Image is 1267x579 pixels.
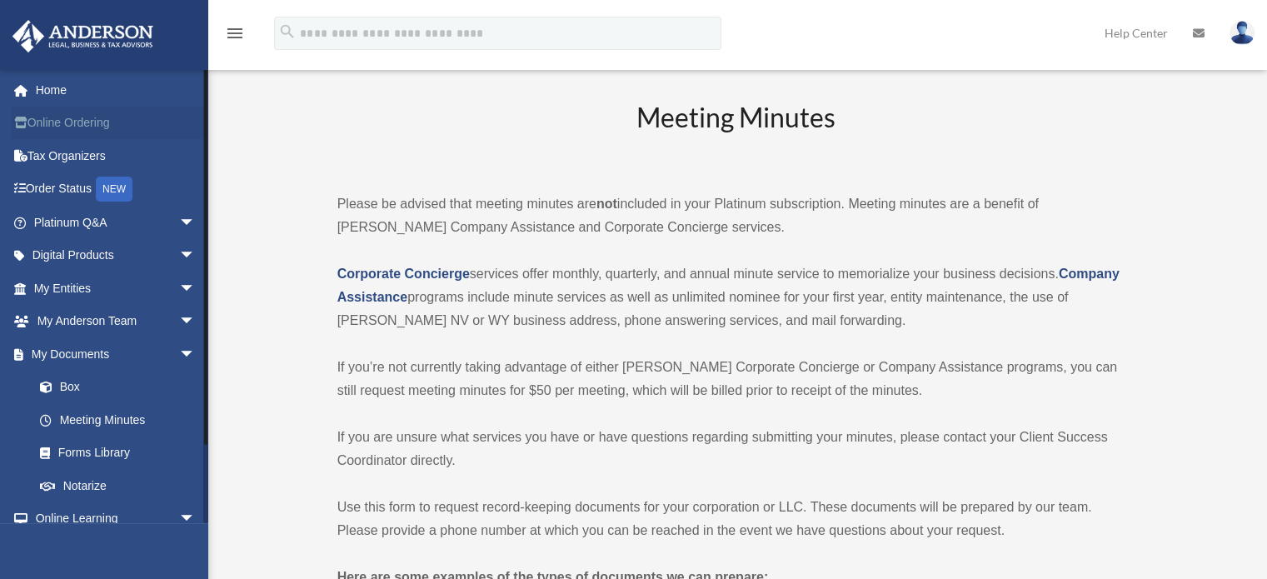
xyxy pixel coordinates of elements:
a: Box [23,371,221,404]
span: arrow_drop_down [179,206,212,240]
a: Online Ordering [12,107,221,140]
a: My Anderson Teamarrow_drop_down [12,305,221,338]
a: Notarize [23,469,221,502]
img: User Pic [1230,21,1255,45]
span: arrow_drop_down [179,502,212,537]
a: Tax Organizers [12,139,221,172]
a: Digital Productsarrow_drop_down [12,239,221,272]
span: arrow_drop_down [179,272,212,306]
h2: Meeting Minutes [337,99,1135,168]
span: arrow_drop_down [179,239,212,273]
a: Platinum Q&Aarrow_drop_down [12,206,221,239]
a: My Entitiesarrow_drop_down [12,272,221,305]
span: arrow_drop_down [179,337,212,372]
p: If you are unsure what services you have or have questions regarding submitting your minutes, ple... [337,426,1135,472]
a: Corporate Concierge [337,267,470,281]
a: Company Assistance [337,267,1120,304]
a: menu [225,29,245,43]
a: Home [12,73,221,107]
a: Forms Library [23,437,221,470]
a: Online Learningarrow_drop_down [12,502,221,536]
i: search [278,22,297,41]
p: If you’re not currently taking advantage of either [PERSON_NAME] Corporate Concierge or Company A... [337,356,1135,402]
img: Anderson Advisors Platinum Portal [7,20,158,52]
p: Please be advised that meeting minutes are included in your Platinum subscription. Meeting minute... [337,192,1135,239]
p: services offer monthly, quarterly, and annual minute service to memorialize your business decisio... [337,262,1135,332]
strong: not [596,197,617,211]
a: Meeting Minutes [23,403,212,437]
i: menu [225,23,245,43]
a: Order StatusNEW [12,172,221,207]
div: NEW [96,177,132,202]
span: arrow_drop_down [179,305,212,339]
p: Use this form to request record-keeping documents for your corporation or LLC. These documents wi... [337,496,1135,542]
a: My Documentsarrow_drop_down [12,337,221,371]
